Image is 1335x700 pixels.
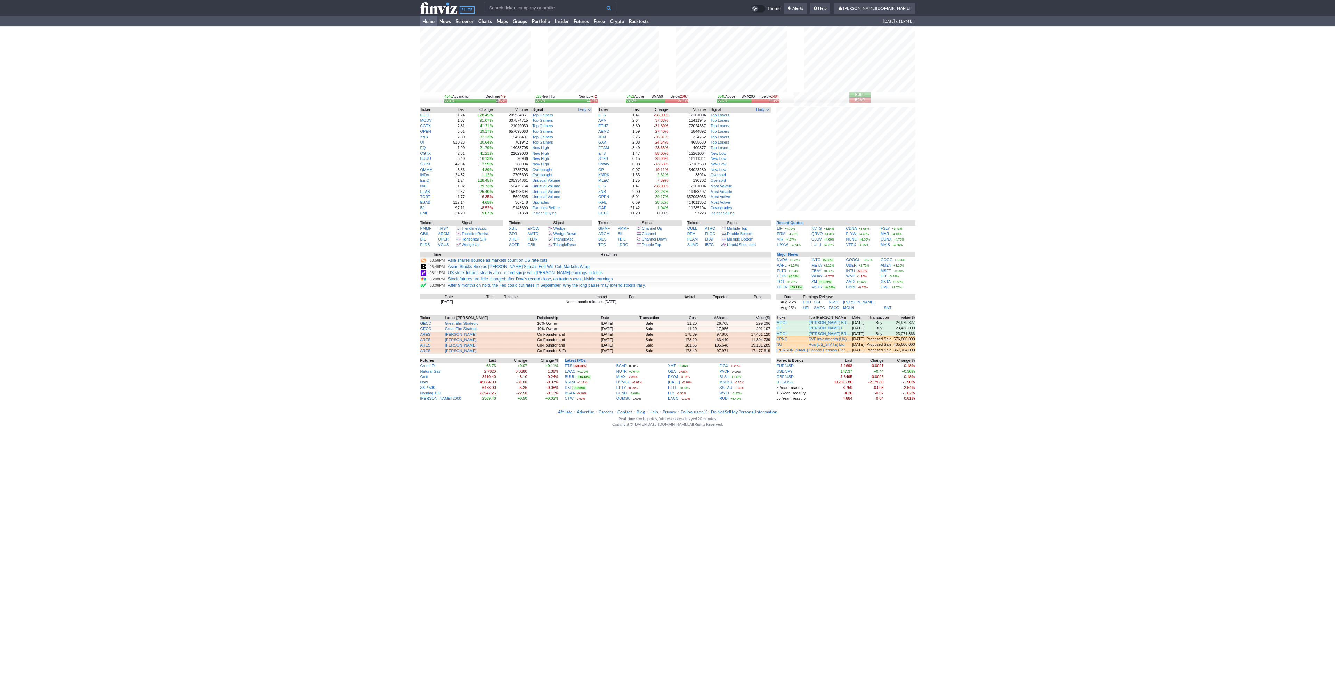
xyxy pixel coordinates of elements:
[462,231,477,236] span: Trendline
[884,306,891,310] a: SNT
[668,396,679,400] a: BACC
[598,113,606,117] a: ETS
[846,237,857,241] a: NCNO
[598,243,606,247] a: TEC
[668,369,676,373] a: OBA
[598,200,607,204] a: IXHL
[553,237,575,241] a: TriangleAsc.
[565,396,574,400] a: CTW
[448,258,548,263] a: Asia shares bounce as markets count on US rate cuts
[777,375,794,379] a: GBP/USD
[711,409,777,414] a: Do Not Sell My Personal Information
[777,326,782,330] a: ET
[565,380,576,384] a: NSRX
[626,94,644,99] div: Above
[453,16,476,26] a: Screener
[420,173,429,177] a: INDV
[420,156,431,161] a: BUUU
[668,391,674,395] a: FLY
[777,337,788,341] a: CPNG
[598,129,609,133] a: AEMD
[846,231,857,236] a: FLYW
[705,243,714,247] a: IBTG
[445,95,452,98] span: 4648
[527,243,536,247] a: GBIL
[809,320,851,326] a: [PERSON_NAME] BROS. ADVISORS LP
[500,95,506,98] span: 749
[616,380,630,384] a: HVMCU
[598,189,606,194] a: ZNB
[420,184,428,188] a: NXL
[814,306,825,310] a: SMTC
[448,270,603,275] a: US stock futures steady after record surge with [PERSON_NAME] earnings in focus
[598,211,609,215] a: GECC
[809,348,851,353] a: Canada Pension Plan Investment Board
[420,151,431,155] a: CGTX
[811,258,820,262] a: INTC
[536,94,557,99] div: New High
[711,151,726,155] a: New Low
[809,342,845,348] a: Rua [US_STATE] Ltd.
[777,258,787,262] a: NVDA
[777,348,808,352] a: [PERSON_NAME]
[420,226,431,230] a: PMMF
[553,231,576,236] a: Wedge Down
[598,178,609,182] a: MLEC
[846,226,857,230] a: CDNA
[642,231,656,236] a: Channel
[843,6,911,11] span: [PERSON_NAME][DOMAIN_NAME]
[843,306,854,310] a: MOLN
[777,252,798,257] a: Major News
[598,226,610,230] a: GMMF
[599,409,613,414] a: Careers
[484,2,616,14] input: Search ticker, company or profile
[598,124,608,128] a: ETHZ
[784,3,807,14] a: Alerts
[843,300,874,304] a: [PERSON_NAME]
[420,375,428,379] a: Gold
[445,321,478,325] a: Great Elm Strategic
[438,231,449,236] a: ARCM
[777,231,785,236] a: PRM
[532,189,560,194] a: Unusual Volume
[829,306,840,310] a: FSCO
[448,283,646,288] a: After 9 months on hold, the Fed could cut rates in September. Why the long pause may extend stock...
[486,94,506,99] div: Declining
[711,162,726,166] a: New Low
[711,178,726,182] a: Oversold
[814,300,821,304] a: SSL
[509,243,520,247] a: SOFR
[811,274,823,278] a: WDAY
[711,146,729,150] a: Top Losers
[552,16,571,26] a: Insider
[711,184,732,188] a: Most Volatile
[668,364,676,368] a: YMT
[616,391,627,395] a: CFND
[565,385,571,390] a: DKI
[727,243,756,247] a: Head&Shoulders
[649,409,658,414] a: Help
[881,243,890,247] a: MVIS
[780,300,796,304] a: Aug 25/b
[532,146,549,150] a: New High
[849,92,871,97] button: Bull
[719,380,732,384] a: MKLYU
[420,124,431,128] a: CGTX
[617,226,629,230] a: PMMF
[565,358,586,363] a: Latest IPOs
[532,211,557,215] a: Insider Buying
[881,274,886,278] a: HD
[711,189,732,194] a: Most Volatile
[829,300,840,304] a: NSSC
[811,279,817,284] a: ZM
[761,94,779,99] div: Below
[598,168,604,172] a: OP
[420,380,428,384] a: Dow
[755,107,770,113] button: Signals interval
[532,129,553,133] a: Top Gainers
[811,263,822,267] a: META
[780,306,796,310] a: Aug 25/a
[811,231,823,236] a: QRVO
[687,243,698,247] a: SHMD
